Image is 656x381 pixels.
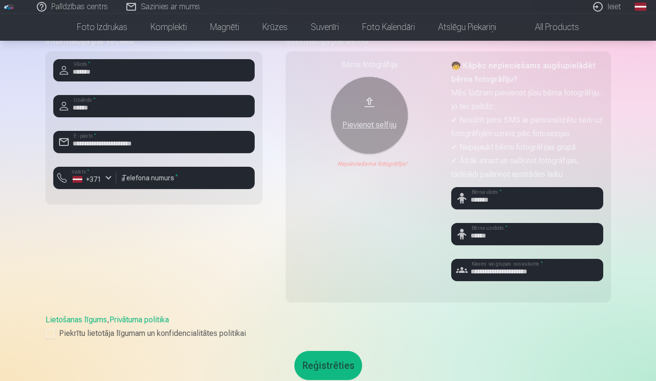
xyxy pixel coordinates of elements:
[451,61,595,84] strong: 🧒 Kāpēc nepieciešams augšupielādēt bērna fotogrāfiju?
[46,328,611,339] label: Piekrītu lietotāja līgumam un konfidencialitātes politikai
[508,14,591,41] a: All products
[286,34,611,48] h5: Informācija par bērnu
[340,119,398,131] div: Pievienot selfiju
[294,351,362,380] button: Reģistrēties
[251,14,299,41] a: Krūzes
[73,175,102,184] div: +371
[427,14,508,41] a: Atslēgu piekariņi
[451,113,603,141] p: ✔ Nosūtīt jums SMS ar personalizētu saiti uz fotogrāfijām uzreiz pēc fotosesijas
[451,154,603,181] p: ✔ Ātrāk atrast un sašķirot fotogrāfijas, tādējādi paātrinot apstrādes laiku
[109,315,169,324] a: Privātuma politika
[46,315,107,324] a: Lietošanas līgums
[46,314,611,339] div: ,
[53,167,116,189] button: Valsts*+371
[451,86,603,113] p: Mēs lūdzam pievienot jūsu bērna fotogrāfiju, jo tas palīdz:
[451,141,603,154] p: ✔ Nepajaukt bērnu fotogrāfijas grupā
[331,77,408,154] button: Pievienot selfiju
[299,14,351,41] a: Suvenīri
[198,14,251,41] a: Magnēti
[4,4,15,10] img: /fa1
[69,168,92,175] label: Valsts
[293,59,445,71] div: Bērna fotogrāfija
[139,14,198,41] a: Komplekti
[351,14,427,41] a: Foto kalendāri
[293,160,445,168] div: Nepieciešama fotogrāfija!
[65,14,139,41] a: Foto izdrukas
[46,34,262,48] h5: Informācija par vecāku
